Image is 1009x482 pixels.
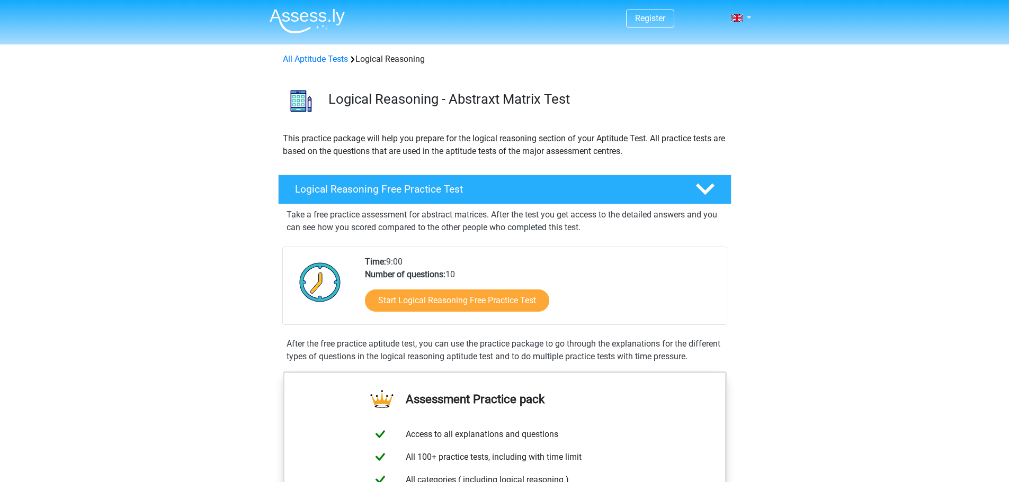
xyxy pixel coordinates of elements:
div: After the free practice aptitude test, you can use the practice package to go through the explana... [282,338,727,363]
h4: Logical Reasoning Free Practice Test [295,183,678,195]
a: Start Logical Reasoning Free Practice Test [365,289,549,312]
p: This practice package will help you prepare for the logical reasoning section of your Aptitude Te... [283,132,727,158]
a: Logical Reasoning Free Practice Test [274,175,736,204]
img: Clock [293,256,347,308]
b: Time: [365,257,386,267]
a: All Aptitude Tests [283,54,348,64]
img: Assessly [270,8,345,33]
div: Logical Reasoning [279,53,731,66]
div: 9:00 10 [357,256,726,324]
h3: Logical Reasoning - Abstraxt Matrix Test [328,91,723,107]
img: logical reasoning [279,78,324,123]
p: Take a free practice assessment for abstract matrices. After the test you get access to the detai... [287,208,723,234]
b: Number of questions: [365,269,445,279]
a: Register [635,13,665,23]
